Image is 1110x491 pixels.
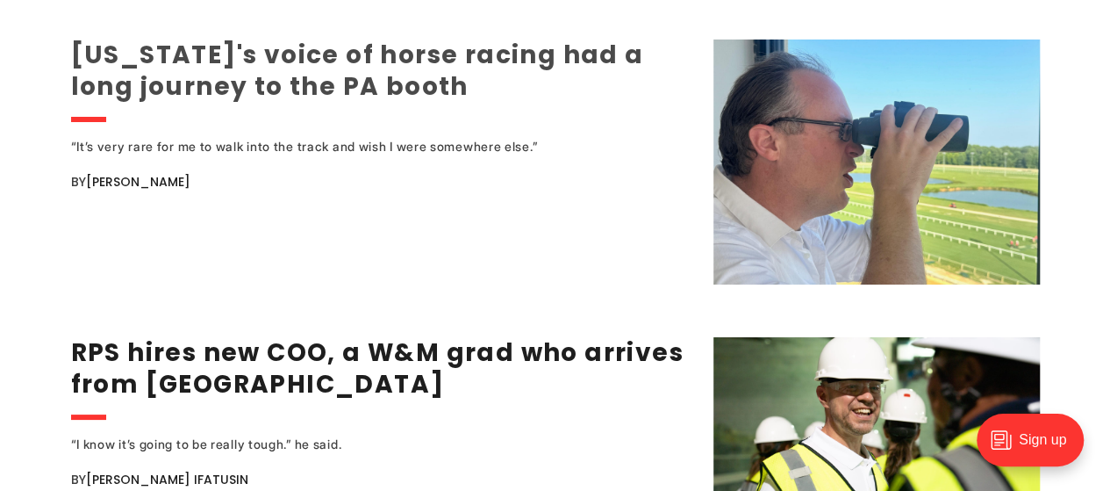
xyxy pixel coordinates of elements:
[713,40,1040,285] img: Virginia's voice of horse racing had a long journey to the PA booth
[86,471,248,488] a: [PERSON_NAME] Ifatusin
[962,405,1110,491] iframe: portal-trigger
[71,434,641,455] div: “I know it’s going to be really tough.” he said.
[71,336,684,401] a: RPS hires new COO, a W&M grad who arrives from [GEOGRAPHIC_DATA]
[71,136,641,157] div: “It’s very rare for me to walk into the track and wish I were somewhere else.”
[86,173,190,191] a: [PERSON_NAME]
[71,171,691,192] div: By
[71,469,691,490] div: By
[71,38,644,104] a: [US_STATE]'s voice of horse racing had a long journey to the PA booth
